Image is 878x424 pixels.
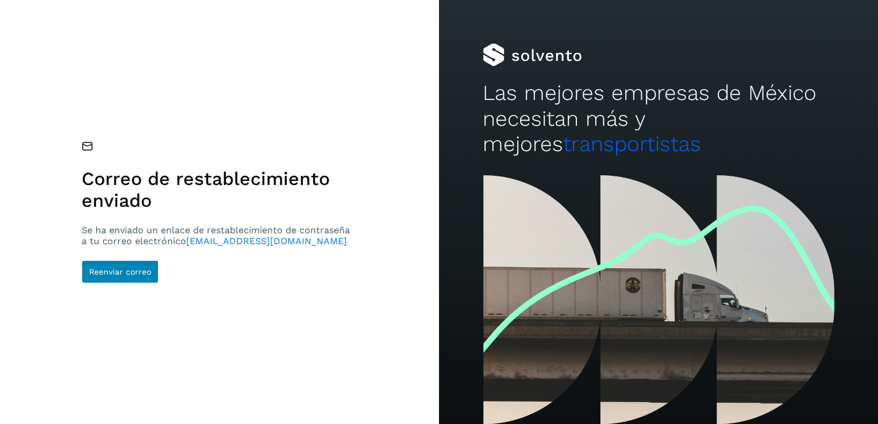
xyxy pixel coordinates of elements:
h1: Correo de restablecimiento enviado [82,168,355,212]
button: Reenviar correo [82,260,159,283]
span: Reenviar correo [89,268,151,276]
h2: Las mejores empresas de México necesitan más y mejores [483,80,834,157]
span: transportistas [563,132,701,156]
span: [EMAIL_ADDRESS][DOMAIN_NAME] [186,236,347,246]
p: Se ha enviado un enlace de restablecimiento de contraseña a tu correo electrónico [82,225,355,246]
